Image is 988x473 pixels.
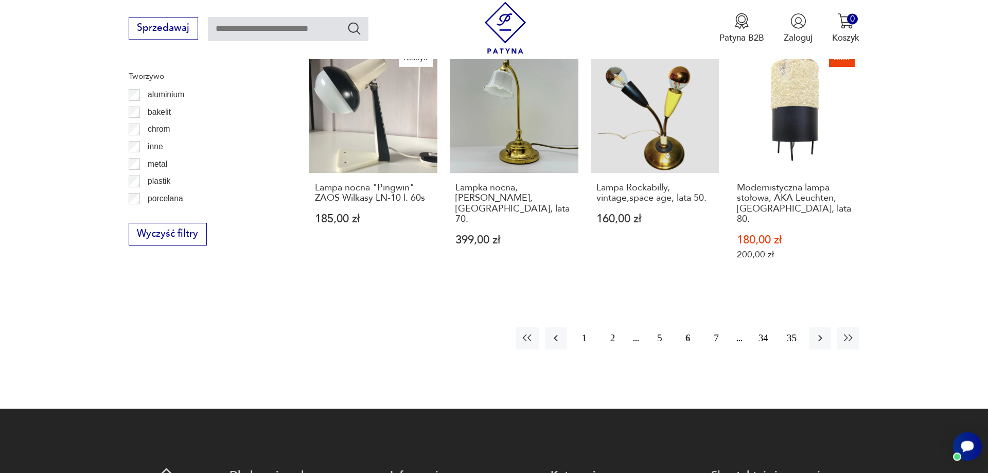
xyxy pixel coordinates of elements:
h3: Modernistyczna lampa stołowa, AKA Leuchten, [GEOGRAPHIC_DATA], lata 80. [737,183,854,225]
a: Lampka nocna, Schröder&Co, Niemcy, lata 70.Lampka nocna, [PERSON_NAME], [GEOGRAPHIC_DATA], lata 7... [450,44,578,284]
iframe: Smartsupp widget button [953,432,982,461]
button: 1 [573,327,595,349]
p: Tworzywo [129,69,280,83]
button: Wyczyść filtry [129,223,207,246]
button: 0Koszyk [832,13,859,44]
p: plastik [148,174,170,188]
p: inne [148,140,163,153]
p: chrom [148,122,170,136]
button: 7 [705,327,727,349]
button: Patyna B2B [719,13,764,44]
img: Ikona medalu [734,13,750,29]
div: 0 [847,13,858,24]
h3: Lampa nocna "Pingwin" ZAOS Wilkasy LN-10 l. 60s [315,183,432,204]
button: 2 [602,327,624,349]
p: Patyna B2B [719,32,764,44]
p: 399,00 zł [455,235,573,246]
p: Koszyk [832,32,859,44]
a: Ikona medaluPatyna B2B [719,13,764,44]
p: 160,00 zł [596,214,714,224]
h3: Lampka nocna, [PERSON_NAME], [GEOGRAPHIC_DATA], lata 70. [455,183,573,225]
p: porcelit [148,209,173,222]
p: aluminium [148,88,184,101]
p: 180,00 zł [737,235,854,246]
a: Sprzedawaj [129,25,198,33]
button: 34 [752,327,774,349]
a: Lampa Rockabilly, vintage,space age, lata 50.Lampa Rockabilly, vintage,space age, lata 50.160,00 zł [591,44,719,284]
p: porcelana [148,192,183,205]
img: Ikona koszyka [838,13,854,29]
p: 185,00 zł [315,214,432,224]
h3: Lampa Rockabilly, vintage,space age, lata 50. [596,183,714,204]
button: Szukaj [347,21,362,36]
a: KlasykLampa nocna "Pingwin" ZAOS Wilkasy LN-10 l. 60sLampa nocna "Pingwin" ZAOS Wilkasy LN-10 l. ... [309,44,437,284]
img: Patyna - sklep z meblami i dekoracjami vintage [480,2,532,54]
p: 200,00 zł [737,249,854,260]
button: Zaloguj [784,13,813,44]
a: SaleModernistyczna lampa stołowa, AKA Leuchten, Niemcy, lata 80.Modernistyczna lampa stołowa, AKA... [731,44,859,284]
button: 35 [781,327,803,349]
p: bakelit [148,106,171,119]
button: 5 [648,327,671,349]
p: Zaloguj [784,32,813,44]
img: Ikonka użytkownika [790,13,806,29]
p: metal [148,157,167,171]
button: 6 [677,327,699,349]
button: Sprzedawaj [129,17,198,40]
